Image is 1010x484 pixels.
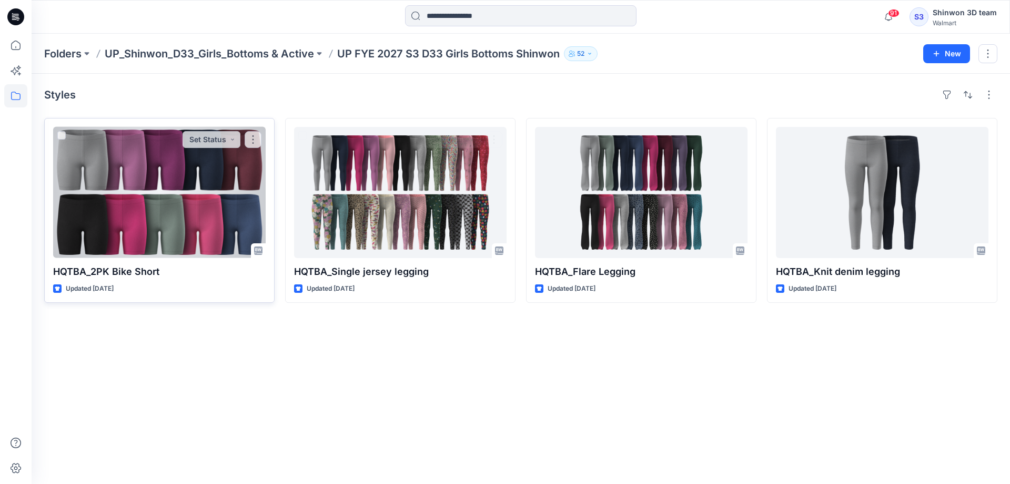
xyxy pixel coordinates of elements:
a: HQTBA_Knit denim legging [776,127,988,258]
p: Updated [DATE] [307,283,355,294]
p: HQTBA_Knit denim legging [776,264,988,279]
a: UP_Shinwon_D33_Girls_Bottoms & Active [105,46,314,61]
h4: Styles [44,88,76,101]
button: 52 [564,46,598,61]
p: Updated [DATE] [66,283,114,294]
p: Updated [DATE] [548,283,595,294]
div: Shinwon 3D team [933,6,997,19]
span: 91 [888,9,900,17]
p: UP FYE 2027 S3 D33 Girls Bottoms Shinwon [337,46,560,61]
a: HQTBA_Single jersey legging [294,127,507,258]
div: S3 [910,7,928,26]
a: HQTBA_2PK Bike Short [53,127,266,258]
p: HQTBA_2PK Bike Short [53,264,266,279]
p: Updated [DATE] [789,283,836,294]
a: HQTBA_Flare Legging [535,127,748,258]
a: Folders [44,46,82,61]
button: New [923,44,970,63]
p: 52 [577,48,584,60]
p: HQTBA_Flare Legging [535,264,748,279]
div: Walmart [933,19,997,27]
p: HQTBA_Single jersey legging [294,264,507,279]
